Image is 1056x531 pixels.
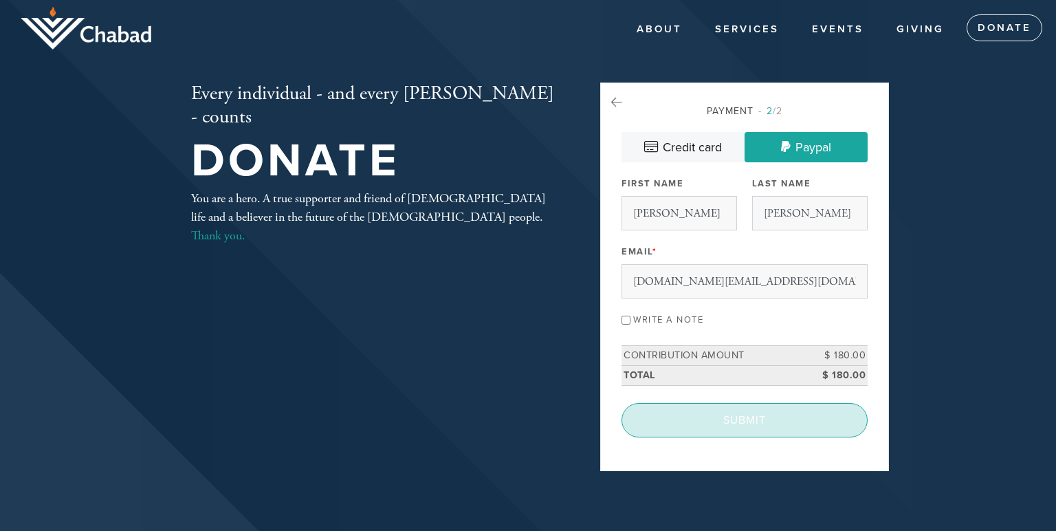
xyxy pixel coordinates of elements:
label: Email [621,246,657,258]
a: Services [705,17,789,43]
span: This field is required. [652,246,657,257]
div: You are a hero. A true supporter and friend of [DEMOGRAPHIC_DATA] life and a believer in the futu... [191,189,555,245]
span: /2 [758,105,782,117]
div: Payment [621,104,868,118]
input: Submit [621,403,868,437]
label: Write a note [633,314,703,325]
a: Events [802,17,874,43]
a: Giving [886,17,954,43]
td: Contribution Amount [621,346,806,366]
td: Total [621,365,806,385]
a: About [626,17,692,43]
td: $ 180.00 [806,365,868,385]
label: Last Name [752,177,811,190]
label: First Name [621,177,683,190]
img: logo_half.png [21,7,151,50]
a: Paypal [745,132,868,162]
span: 2 [767,105,773,117]
td: $ 180.00 [806,346,868,366]
a: Donate [967,14,1042,42]
a: Thank you. [191,228,245,243]
a: Credit card [621,132,745,162]
h1: Donate [191,139,555,184]
h2: Every individual - and every [PERSON_NAME] - counts [191,83,555,129]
